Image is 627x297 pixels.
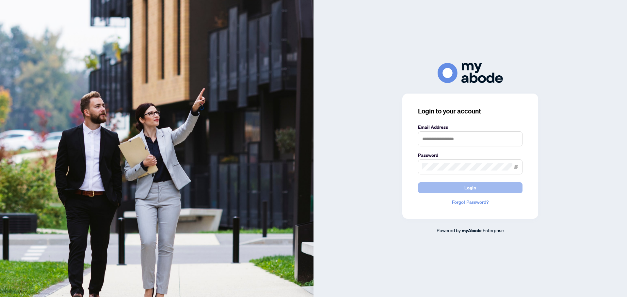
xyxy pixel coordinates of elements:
[464,183,476,193] span: Login
[483,227,504,233] span: Enterprise
[418,182,522,193] button: Login
[418,199,522,206] a: Forgot Password?
[418,107,522,116] h3: Login to your account
[438,63,503,83] img: ma-logo
[418,152,522,159] label: Password
[462,227,482,234] a: myAbode
[418,124,522,131] label: Email Address
[514,165,518,169] span: eye-invisible
[437,227,461,233] span: Powered by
